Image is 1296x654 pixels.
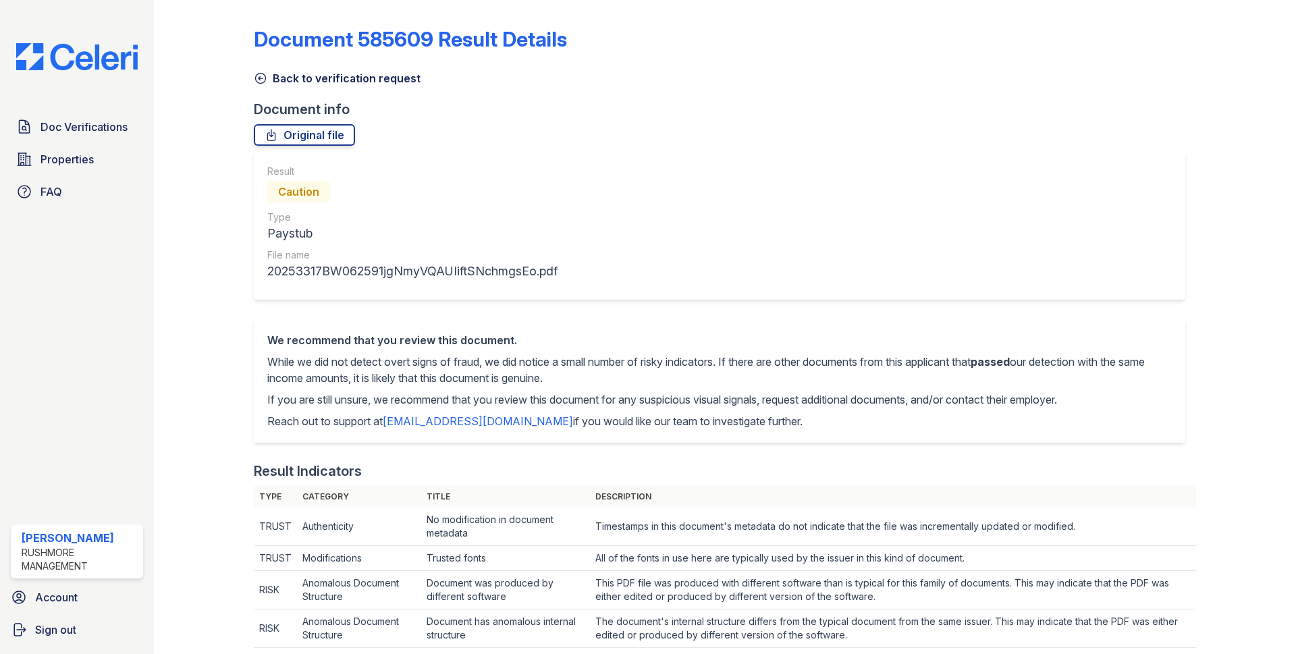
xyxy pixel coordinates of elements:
div: Type [267,211,558,224]
td: The document's internal structure differs from the typical document from the same issuer. This ma... [590,609,1195,648]
a: FAQ [11,178,143,205]
div: Paystub [267,224,558,243]
td: Modifications [297,546,421,571]
a: Properties [11,146,143,173]
div: Document info [254,100,1196,119]
a: Account [5,584,148,611]
td: RISK [254,609,297,648]
span: passed [971,355,1010,369]
a: Sign out [5,616,148,643]
td: Timestamps in this document's metadata do not indicate that the file was incrementally updated or... [590,508,1195,546]
td: Document was produced by different software [421,571,591,609]
a: Back to verification request [254,70,421,86]
td: TRUST [254,546,297,571]
a: Original file [254,124,355,146]
span: Account [35,589,78,605]
div: File name [267,248,558,262]
div: Result Indicators [254,462,362,481]
a: Doc Verifications [11,113,143,140]
td: RISK [254,571,297,609]
img: CE_Logo_Blue-a8612792a0a2168367f1c8372b55b34899dd931a85d93a1a3d3e32e68fde9ad4.png [5,43,148,70]
a: Document 585609 Result Details [254,27,567,51]
span: Doc Verifications [40,119,128,135]
td: This PDF file was produced with different software than is typical for this family of documents. ... [590,571,1195,609]
a: [EMAIL_ADDRESS][DOMAIN_NAME] [383,414,573,428]
span: FAQ [40,184,62,200]
th: Title [421,486,591,508]
p: Reach out to support at if you would like our team to investigate further. [267,413,1172,429]
th: Category [297,486,421,508]
td: Document has anomalous internal structure [421,609,591,648]
div: Rushmore Management [22,546,138,573]
div: Result [267,165,558,178]
td: Anomalous Document Structure [297,571,421,609]
td: TRUST [254,508,297,546]
p: If you are still unsure, we recommend that you review this document for any suspicious visual sig... [267,391,1172,408]
div: [PERSON_NAME] [22,530,138,546]
td: Anomalous Document Structure [297,609,421,648]
th: Type [254,486,297,508]
td: All of the fonts in use here are typically used by the issuer in this kind of document. [590,546,1195,571]
span: Properties [40,151,94,167]
div: 20253317BW062591jgNmyVQAUIiftSNchmgsEo.pdf [267,262,558,281]
td: Authenticity [297,508,421,546]
td: Trusted fonts [421,546,591,571]
div: Caution [267,181,330,202]
div: We recommend that you review this document. [267,332,1172,348]
td: No modification in document metadata [421,508,591,546]
th: Description [590,486,1195,508]
span: Sign out [35,622,76,638]
p: While we did not detect overt signs of fraud, we did notice a small number of risky indicators. I... [267,354,1172,386]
